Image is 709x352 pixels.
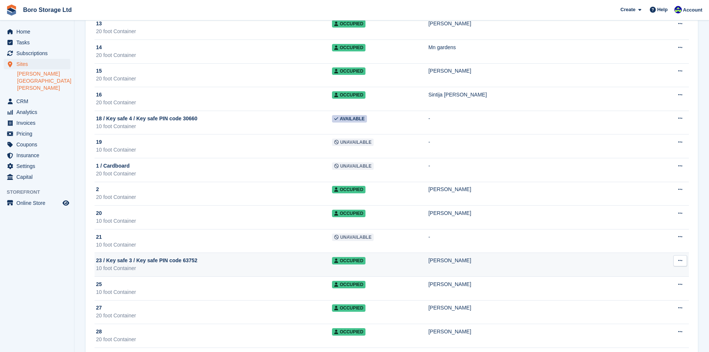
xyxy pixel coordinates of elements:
div: [PERSON_NAME] [428,257,653,264]
div: 20 foot Container [96,75,332,83]
span: Pricing [16,129,61,139]
td: - [428,111,653,134]
div: [PERSON_NAME] [428,20,653,28]
div: 20 foot Container [96,51,332,59]
div: [PERSON_NAME] [428,304,653,312]
span: Create [620,6,635,13]
div: 10 foot Container [96,146,332,154]
a: menu [4,118,70,128]
a: menu [4,139,70,150]
span: Occupied [332,210,365,217]
span: Occupied [332,281,365,288]
a: menu [4,161,70,171]
span: Unavailable [332,162,374,170]
a: menu [4,37,70,48]
span: Invoices [16,118,61,128]
td: - [428,158,653,182]
a: menu [4,26,70,37]
img: Tobie Hillier [674,6,682,13]
span: Online Store [16,198,61,208]
div: 10 foot Container [96,241,332,249]
a: menu [4,59,70,69]
span: Coupons [16,139,61,150]
a: menu [4,96,70,107]
div: 20 foot Container [96,99,332,107]
span: 14 [96,44,102,51]
div: 10 foot Container [96,288,332,296]
span: Sites [16,59,61,69]
div: 10 foot Container [96,123,332,130]
span: Help [657,6,668,13]
span: 18 / Key safe 4 / Key safe PIN code 30660 [96,115,197,123]
a: Preview store [61,199,70,207]
a: [PERSON_NAME][GEOGRAPHIC_DATA][PERSON_NAME] [17,70,70,92]
span: Insurance [16,150,61,161]
a: Boro Storage Ltd [20,4,75,16]
div: 10 foot Container [96,217,332,225]
span: 28 [96,328,102,336]
span: Account [683,6,702,14]
span: Occupied [332,186,365,193]
a: menu [4,198,70,208]
span: CRM [16,96,61,107]
span: Storefront [7,188,74,196]
a: menu [4,107,70,117]
div: 20 foot Container [96,193,332,201]
span: 20 [96,209,102,217]
td: - [428,134,653,158]
span: Occupied [332,328,365,336]
a: menu [4,172,70,182]
span: Occupied [332,91,365,99]
span: 23 / Key safe 3 / Key safe PIN code 63752 [96,257,197,264]
span: Occupied [332,304,365,312]
span: 19 [96,138,102,146]
img: stora-icon-8386f47178a22dfd0bd8f6a31ec36ba5ce8667c1dd55bd0f319d3a0aa187defe.svg [6,4,17,16]
div: 10 foot Container [96,264,332,272]
span: 27 [96,304,102,312]
span: 16 [96,91,102,99]
span: 13 [96,20,102,28]
div: [PERSON_NAME] [428,328,653,336]
a: menu [4,150,70,161]
span: Home [16,26,61,37]
span: Settings [16,161,61,171]
div: 20 foot Container [96,170,332,178]
span: Unavailable [332,139,374,146]
a: menu [4,129,70,139]
div: Sintija [PERSON_NAME] [428,91,653,99]
span: 21 [96,233,102,241]
div: [PERSON_NAME] [428,185,653,193]
span: Tasks [16,37,61,48]
span: Subscriptions [16,48,61,58]
span: 25 [96,280,102,288]
span: Occupied [332,67,365,75]
span: 15 [96,67,102,75]
span: 2 [96,185,99,193]
span: Capital [16,172,61,182]
div: 20 foot Container [96,336,332,343]
div: [PERSON_NAME] [428,67,653,75]
span: Analytics [16,107,61,117]
span: Occupied [332,44,365,51]
td: - [428,229,653,253]
div: 20 foot Container [96,28,332,35]
span: Available [332,115,367,123]
span: Unavailable [332,234,374,241]
span: Occupied [332,257,365,264]
div: [PERSON_NAME] [428,209,653,217]
div: Mn gardens [428,44,653,51]
a: menu [4,48,70,58]
span: Occupied [332,20,365,28]
span: 1 / Cardboard [96,162,130,170]
div: 20 foot Container [96,312,332,320]
div: [PERSON_NAME] [428,280,653,288]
